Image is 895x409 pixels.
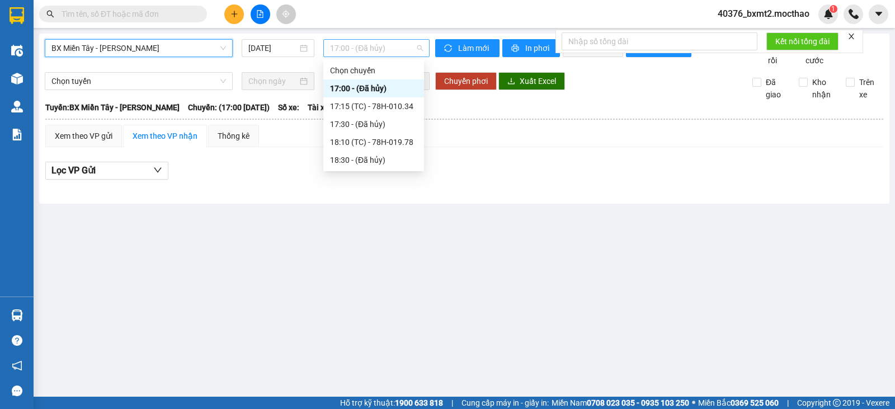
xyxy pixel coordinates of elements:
span: Tài xế: [308,101,331,114]
span: Chọn tuyến [51,73,226,90]
input: Tìm tên, số ĐT hoặc mã đơn [62,8,194,20]
img: icon-new-feature [823,9,833,19]
div: Xem theo VP nhận [133,130,197,142]
button: syncLàm mới [435,39,500,57]
span: notification [12,360,22,371]
img: warehouse-icon [11,45,23,57]
img: warehouse-icon [11,73,23,84]
span: copyright [833,399,841,407]
span: printer [511,44,521,53]
span: Lọc VP Gửi [51,163,96,177]
span: Số xe: [278,101,299,114]
img: solution-icon [11,129,23,140]
strong: 0369 525 060 [731,398,779,407]
span: Cung cấp máy in - giấy in: [461,397,549,409]
span: | [451,397,453,409]
div: 17:00 - (Đã hủy) [330,82,417,95]
span: message [12,386,22,396]
span: search [46,10,54,18]
div: Xem theo VP gửi [55,130,112,142]
span: Chuyến: (17:00 [DATE]) [188,101,270,114]
span: Hỗ trợ kỹ thuật: [340,397,443,409]
span: 17:00 - (Đã hủy) [330,40,422,57]
button: Chuyển phơi [435,72,497,90]
strong: 0708 023 035 - 0935 103 250 [587,398,689,407]
input: Chọn ngày [248,75,298,87]
div: Chọn chuyến [323,62,424,79]
b: Tuyến: BX Miền Tây - [PERSON_NAME] [45,103,180,112]
sup: 1 [830,5,837,13]
button: caret-down [869,4,888,24]
button: Kết nối tổng đài [766,32,839,50]
span: sync [444,44,454,53]
span: 40376_bxmt2.mocthao [709,7,818,21]
button: file-add [251,4,270,24]
img: warehouse-icon [11,309,23,321]
span: file-add [256,10,264,18]
strong: 1900 633 818 [395,398,443,407]
span: Trên xe [855,76,884,101]
span: down [153,166,162,175]
img: warehouse-icon [11,101,23,112]
span: Miền Bắc [698,397,779,409]
div: 17:30 - (Đã hủy) [330,118,417,130]
div: 17:15 (TC) - 78H-010.34 [330,100,417,112]
div: 18:10 (TC) - 78H-019.78 [330,136,417,148]
span: 1 [831,5,835,13]
span: Kho nhận [808,76,837,101]
button: Lọc VP Gửi [45,162,168,180]
span: Đã giao [761,76,790,101]
button: printerIn phơi [502,39,560,57]
span: BX Miền Tây - Tuy Hòa [51,40,226,57]
span: | [787,397,789,409]
input: Nhập số tổng đài [562,32,757,50]
span: Làm mới [458,42,491,54]
div: Thống kê [218,130,249,142]
span: plus [230,10,238,18]
span: question-circle [12,335,22,346]
img: phone-icon [849,9,859,19]
span: Kết nối tổng đài [775,35,830,48]
span: ⚪️ [692,401,695,405]
button: plus [224,4,244,24]
span: aim [282,10,290,18]
div: Chọn chuyến [330,64,417,77]
input: 13/10/2025 [248,42,298,54]
div: 18:30 - (Đã hủy) [330,154,417,166]
button: aim [276,4,296,24]
img: logo-vxr [10,7,24,24]
span: Miền Nam [552,397,689,409]
span: caret-down [874,9,884,19]
span: close [847,32,855,40]
span: In phơi [525,42,551,54]
button: downloadXuất Excel [498,72,565,90]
